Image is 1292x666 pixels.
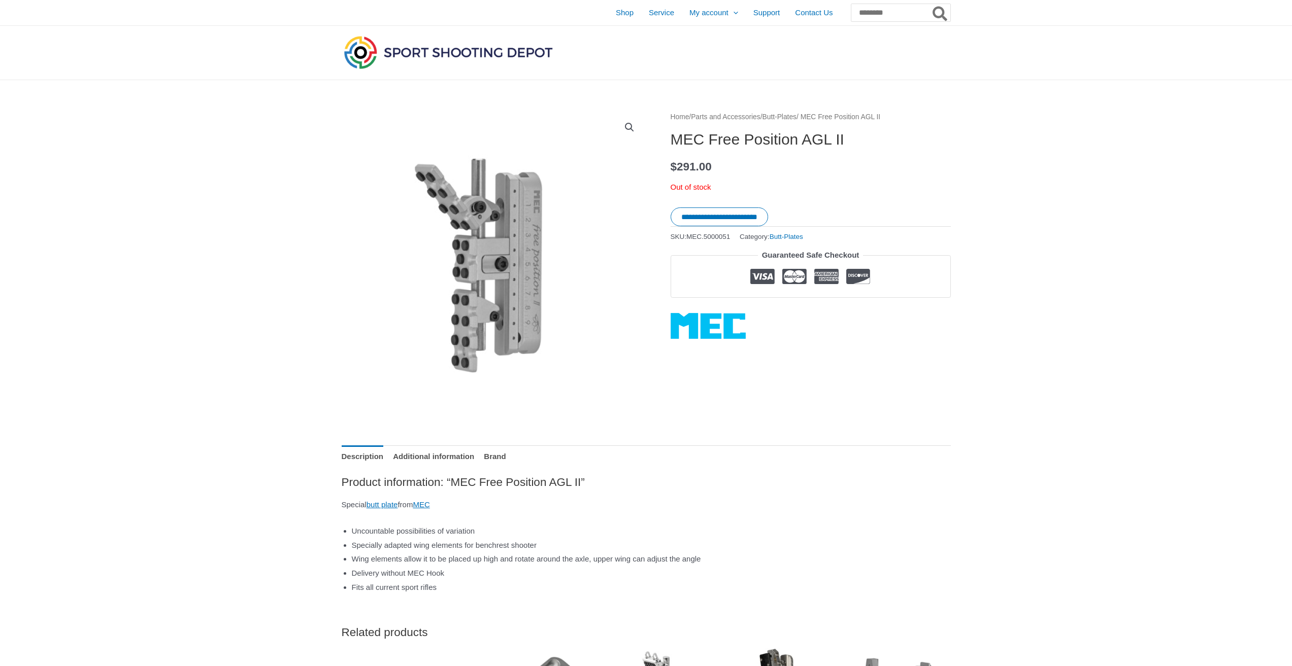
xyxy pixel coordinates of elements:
button: Search [931,4,950,21]
a: Parts and Accessories [691,113,760,121]
span: SKU: [671,230,731,243]
a: Butt-Plates [763,113,797,121]
a: butt plate [367,500,398,509]
li: Specially adapted wing elements for benchrest shooter [352,538,951,552]
p: Special from [342,498,951,512]
a: Butt-Plates [770,233,803,240]
a: MEC [671,313,746,339]
img: MEC Free Position AGL II [342,111,646,415]
span: Category: [740,230,803,243]
li: Delivery without MEC Hook [352,566,951,580]
a: Additional information [393,445,474,467]
nav: Breadcrumb [671,111,951,124]
img: Sport Shooting Depot [342,33,555,71]
span: MEC.5000051 [686,233,730,240]
h2: Related products [342,625,951,640]
h1: MEC Free Position AGL II [671,130,951,149]
li: Wing elements allow it to be placed up high and rotate around the axle, upper wing can adjust the... [352,552,951,566]
h2: Product information: “MEC Free Position AGL II” [342,475,951,489]
a: Description [342,445,384,467]
a: Home [671,113,689,121]
a: Brand [484,445,506,467]
span: $ [671,160,677,173]
bdi: 291.00 [671,160,712,173]
legend: Guaranteed Safe Checkout [758,248,864,262]
li: Fits all current sport rifles [352,580,951,594]
p: Out of stock [671,180,951,194]
a: MEC [413,500,429,509]
a: View full-screen image gallery [620,118,639,136]
li: Uncountable possibilities of variation [352,524,951,538]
